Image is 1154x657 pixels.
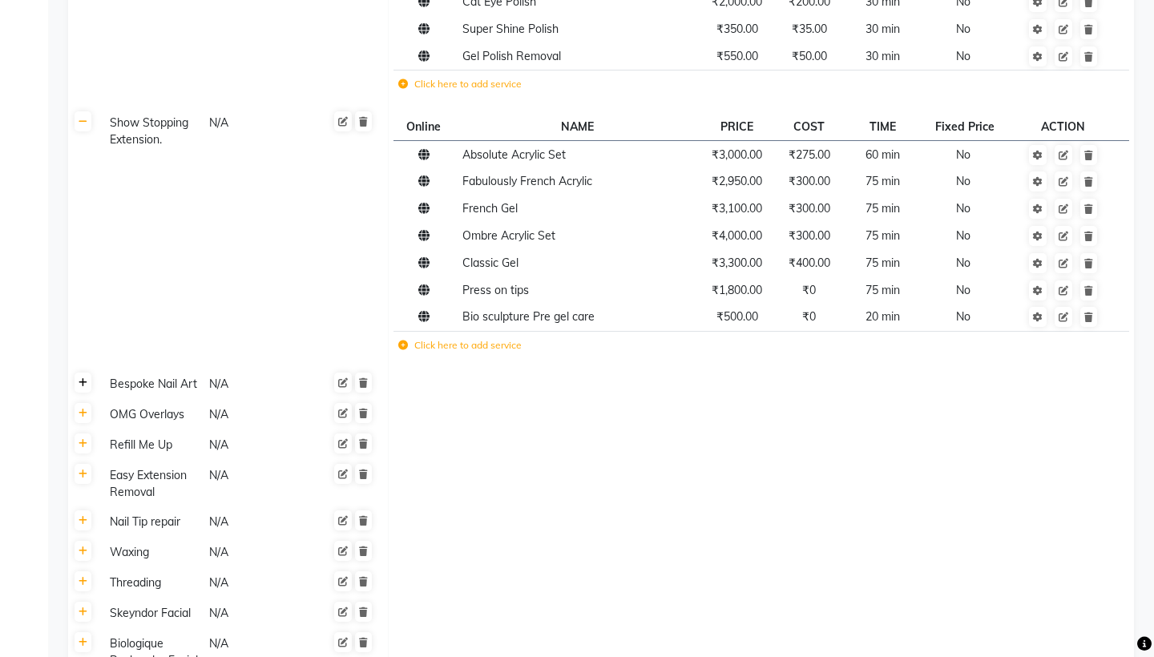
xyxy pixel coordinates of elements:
span: 30 min [865,49,900,63]
span: No [956,201,970,216]
span: ₹35.00 [792,22,827,36]
span: ₹400.00 [789,256,830,270]
div: Nail Tip repair [103,512,201,532]
span: ₹3,100.00 [712,201,762,216]
div: N/A [208,573,305,593]
div: OMG Overlays [103,405,201,425]
span: ₹300.00 [789,174,830,188]
div: N/A [208,405,305,425]
div: N/A [208,542,305,562]
div: Refill Me Up [103,435,201,455]
label: Click here to add service [398,338,522,353]
span: ₹50.00 [792,49,827,63]
span: Bio sculpture Pre gel care [462,309,595,324]
span: ₹300.00 [789,228,830,243]
span: No [956,256,970,270]
div: N/A [208,466,305,502]
span: Classic Gel [462,256,518,270]
div: Easy Extension Removal [103,466,201,502]
th: COST [776,113,842,140]
span: 30 min [865,22,900,36]
div: Threading [103,573,201,593]
th: Online [393,113,458,140]
span: No [956,22,970,36]
span: ₹2,950.00 [712,174,762,188]
span: Press on tips [462,283,529,297]
th: TIME [842,113,922,140]
span: French Gel [462,201,518,216]
span: Ombre Acrylic Set [462,228,555,243]
span: ₹3,300.00 [712,256,762,270]
div: Show Stopping Extension. [103,113,201,150]
div: N/A [208,435,305,455]
div: N/A [208,512,305,532]
span: Gel Polish Removal [462,49,561,63]
span: ₹0 [802,309,816,324]
span: ₹300.00 [789,201,830,216]
span: 75 min [865,174,900,188]
span: ₹1,800.00 [712,283,762,297]
th: PRICE [698,113,776,140]
span: No [956,309,970,324]
span: 20 min [865,309,900,324]
span: Fabulously French Acrylic [462,174,592,188]
span: ₹550.00 [716,49,758,63]
th: NAME [458,113,698,140]
span: ₹275.00 [789,147,830,162]
label: Click here to add service [398,77,522,91]
span: ₹500.00 [716,309,758,324]
span: No [956,283,970,297]
span: No [956,228,970,243]
div: Bespoke Nail Art [103,374,201,394]
span: ₹350.00 [716,22,758,36]
span: ₹0 [802,283,816,297]
span: 75 min [865,256,900,270]
div: N/A [208,374,305,394]
div: N/A [208,603,305,623]
span: 75 min [865,283,900,297]
span: 75 min [865,228,900,243]
th: ACTION [1011,113,1116,140]
span: Super Shine Polish [462,22,559,36]
span: No [956,174,970,188]
span: No [956,49,970,63]
span: 60 min [865,147,900,162]
div: N/A [208,113,305,150]
span: 75 min [865,201,900,216]
span: No [956,147,970,162]
th: Fixed Price [922,113,1011,140]
span: Absolute Acrylic Set [462,147,566,162]
span: ₹4,000.00 [712,228,762,243]
div: Skeyndor Facial [103,603,201,623]
span: ₹3,000.00 [712,147,762,162]
div: Waxing [103,542,201,562]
